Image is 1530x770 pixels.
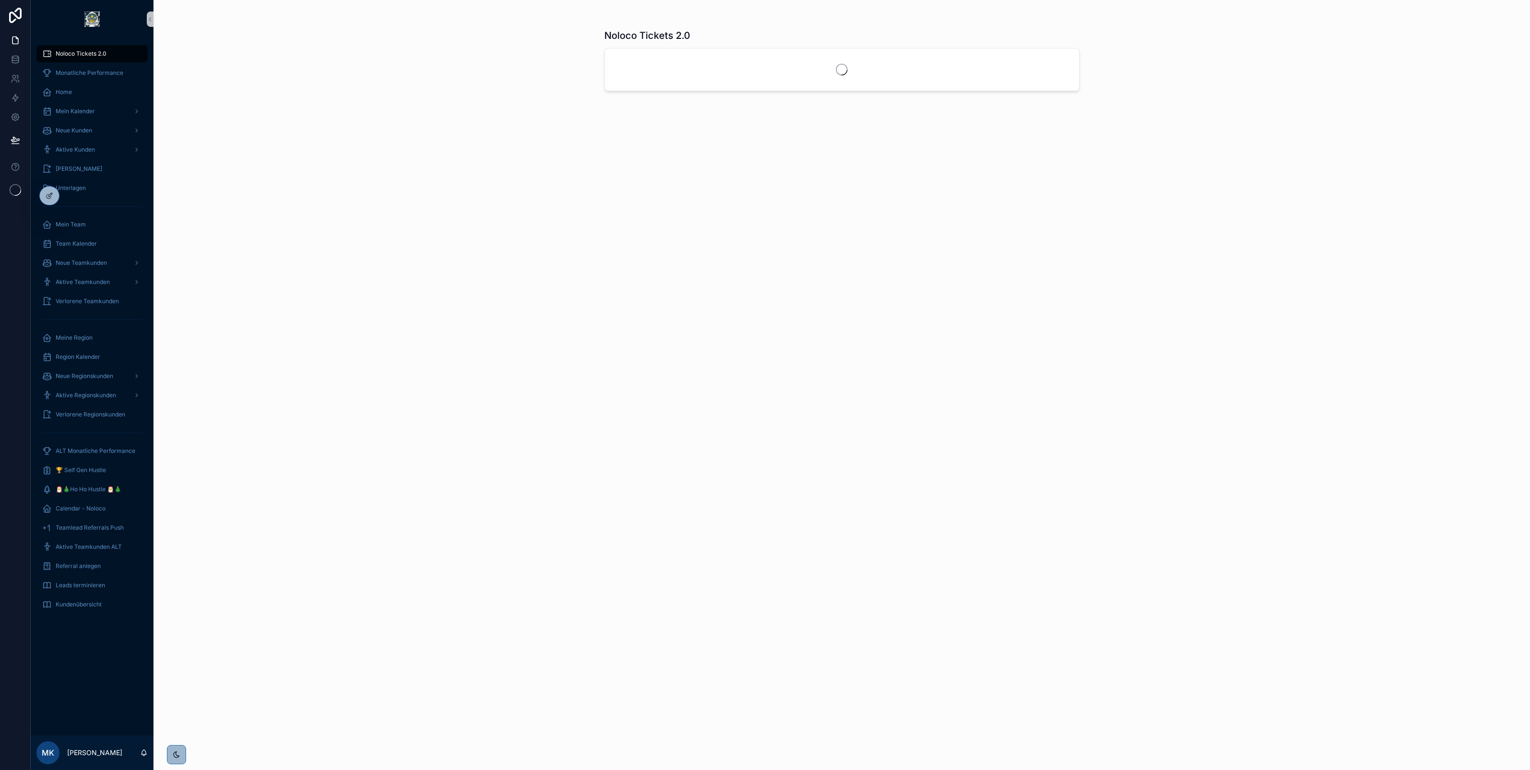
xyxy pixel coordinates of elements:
[36,160,148,178] a: [PERSON_NAME]
[36,481,148,498] a: 🎅🎄Ho Ho Hustle 🎅🎄
[36,45,148,62] a: Noloco Tickets 2.0
[36,367,148,385] a: Neue Regionskunden
[42,747,54,758] span: MK
[56,353,100,361] span: Region Kalender
[36,406,148,423] a: Verlorene Regionskunden
[36,462,148,479] a: 🏆 Self Gen Hustle
[56,505,106,512] span: Calendar - Noloco
[56,88,72,96] span: Home
[56,278,110,286] span: Aktive Teamkunden
[604,29,690,42] h1: Noloco Tickets 2.0
[56,50,106,58] span: Noloco Tickets 2.0
[67,748,122,758] p: [PERSON_NAME]
[56,524,124,532] span: Teamlead Referrals Push
[36,442,148,460] a: ALT Monatliche Performance
[56,259,107,267] span: Neue Teamkunden
[36,577,148,594] a: Leads terminieren
[36,596,148,613] a: Kundenübersicht
[56,411,125,418] span: Verlorene Regionskunden
[36,329,148,346] a: Meine Region
[56,297,119,305] span: Verlorene Teamkunden
[84,12,100,27] img: App logo
[56,69,123,77] span: Monatliche Performance
[56,466,106,474] span: 🏆 Self Gen Hustle
[36,235,148,252] a: Team Kalender
[36,216,148,233] a: Mein Team
[56,372,113,380] span: Neue Regionskunden
[56,107,95,115] span: Mein Kalender
[56,447,135,455] span: ALT Monatliche Performance
[36,348,148,366] a: Region Kalender
[56,240,97,248] span: Team Kalender
[56,601,102,608] span: Kundenübersicht
[36,83,148,101] a: Home
[56,581,105,589] span: Leads terminieren
[36,538,148,556] a: Aktive Teamkunden ALT
[36,64,148,82] a: Monatliche Performance
[36,293,148,310] a: Verlorene Teamkunden
[36,387,148,404] a: Aktive Regionskunden
[31,38,153,626] div: scrollable content
[36,557,148,575] a: Referral anlegen
[56,221,86,228] span: Mein Team
[56,486,121,493] span: 🎅🎄Ho Ho Hustle 🎅🎄
[56,165,102,173] span: [PERSON_NAME]
[36,122,148,139] a: Neue Kunden
[36,500,148,517] a: Calendar - Noloco
[36,141,148,158] a: Aktive Kunden
[36,519,148,536] a: Teamlead Referrals Push
[56,334,93,342] span: Meine Region
[56,127,92,134] span: Neue Kunden
[56,184,86,192] span: Unterlagen
[36,103,148,120] a: Mein Kalender
[56,562,101,570] span: Referral anlegen
[56,543,122,551] span: Aktive Teamkunden ALT
[36,254,148,272] a: Neue Teamkunden
[56,146,95,154] span: Aktive Kunden
[56,391,116,399] span: Aktive Regionskunden
[36,179,148,197] a: Unterlagen
[36,273,148,291] a: Aktive Teamkunden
